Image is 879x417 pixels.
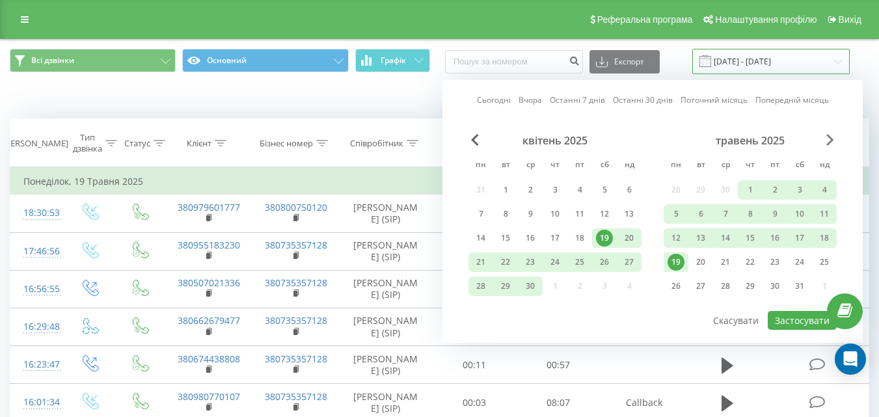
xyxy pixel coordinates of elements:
div: нд 20 квіт 2025 р. [617,228,642,248]
td: [PERSON_NAME] (SIP) [339,270,433,308]
div: 4 [571,182,588,198]
div: сб 24 трав 2025 р. [787,252,812,272]
div: 1 [742,182,759,198]
div: 13 [621,206,638,222]
td: [PERSON_NAME] (SIP) [339,308,433,345]
td: 00:06 [433,270,517,308]
div: 11 [571,206,588,222]
div: 27 [621,254,638,271]
span: Вихід [839,14,861,25]
td: 00:57 [517,346,601,384]
a: 380955183230 [178,239,240,251]
div: 5 [596,182,613,198]
div: 18 [571,230,588,247]
a: 380735357128 [265,390,327,403]
div: 2 [766,182,783,198]
div: пн 14 квіт 2025 р. [468,228,493,248]
abbr: субота [595,156,614,176]
span: Previous Month [471,134,479,146]
div: 17 [547,230,563,247]
div: 3 [547,182,563,198]
div: 16 [522,230,539,247]
input: Пошук за номером [445,50,583,74]
div: вт 20 трав 2025 р. [688,252,713,272]
div: 19 [668,254,684,271]
div: ср 2 квіт 2025 р. [518,180,543,200]
div: сб 31 трав 2025 р. [787,276,812,296]
div: 22 [497,254,514,271]
div: 7 [472,206,489,222]
span: Всі дзвінки [31,55,74,66]
div: 25 [816,254,833,271]
div: травень 2025 [664,134,837,147]
a: 380735357128 [265,353,327,365]
td: 00:11 [433,346,517,384]
div: [PERSON_NAME] [3,138,68,149]
div: пн 5 трав 2025 р. [664,204,688,224]
td: 00:46 [433,308,517,345]
div: 16:56:55 [23,276,51,302]
div: 1 [497,182,514,198]
div: чт 17 квіт 2025 р. [543,228,567,248]
button: Застосувати [768,311,837,330]
a: Вчора [519,94,542,106]
div: пн 26 трав 2025 р. [664,276,688,296]
a: 380979601777 [178,201,240,213]
td: [PERSON_NAME] (SIP) [339,232,433,270]
div: пт 23 трав 2025 р. [763,252,787,272]
div: вт 8 квіт 2025 р. [493,204,518,224]
div: пт 4 квіт 2025 р. [567,180,592,200]
div: 12 [596,206,613,222]
div: 10 [791,206,808,222]
div: ср 16 квіт 2025 р. [518,228,543,248]
div: 24 [791,254,808,271]
div: 5 [668,206,684,222]
div: вт 27 трав 2025 р. [688,276,713,296]
div: 16 [766,230,783,247]
a: 380735357128 [265,276,327,289]
div: чт 29 трав 2025 р. [738,276,763,296]
div: 17:46:56 [23,239,51,264]
td: [PERSON_NAME] (SIP) [339,346,433,384]
div: 19 [596,230,613,247]
div: 20 [621,230,638,247]
div: 28 [717,278,734,295]
abbr: вівторок [691,156,710,176]
div: 7 [717,206,734,222]
div: вт 22 квіт 2025 р. [493,252,518,272]
a: Попередній місяць [755,94,829,106]
div: ср 21 трав 2025 р. [713,252,738,272]
abbr: п’ятниця [570,156,589,176]
div: сб 19 квіт 2025 р. [592,228,617,248]
td: 00:23 [433,232,517,270]
div: 16:01:34 [23,390,51,415]
div: нд 27 квіт 2025 р. [617,252,642,272]
div: нд 6 квіт 2025 р. [617,180,642,200]
div: 24 [547,254,563,271]
span: Реферальна програма [597,14,693,25]
div: 30 [766,278,783,295]
div: 14 [717,230,734,247]
td: [PERSON_NAME] (SIP) [339,195,433,232]
div: сб 17 трав 2025 р. [787,228,812,248]
a: 380662679477 [178,314,240,327]
div: ср 28 трав 2025 р. [713,276,738,296]
div: Статус [124,138,150,149]
div: нд 4 трав 2025 р. [812,180,837,200]
td: 00:11 [433,195,517,232]
a: Сьогодні [477,94,511,106]
div: 20 [692,254,709,271]
abbr: середа [521,156,540,176]
button: Графік [355,49,430,72]
a: 380507021336 [178,276,240,289]
div: Співробітник [350,138,403,149]
div: вт 6 трав 2025 р. [688,204,713,224]
div: 30 [522,278,539,295]
div: сб 10 трав 2025 р. [787,204,812,224]
button: Всі дзвінки [10,49,176,72]
div: чт 10 квіт 2025 р. [543,204,567,224]
div: пт 9 трав 2025 р. [763,204,787,224]
a: Останні 30 днів [613,94,673,106]
div: пт 16 трав 2025 р. [763,228,787,248]
div: сб 12 квіт 2025 р. [592,204,617,224]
